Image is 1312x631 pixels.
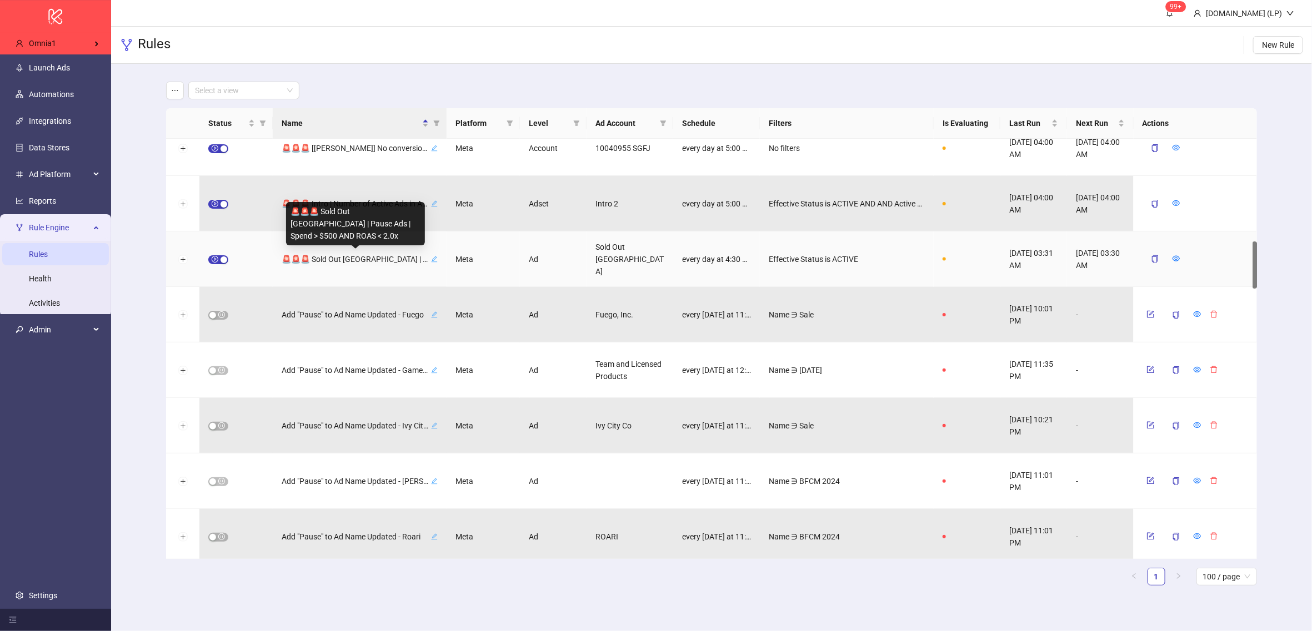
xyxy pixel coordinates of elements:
[1194,310,1201,318] span: eye
[282,529,438,544] div: Add "Pause" to Ad Name Updated - Roariedit
[447,453,520,509] div: Meta
[1206,307,1223,321] button: delete
[1147,477,1155,484] span: form
[1164,361,1189,379] button: copy
[273,108,447,139] th: Name
[178,366,187,375] button: Expand row
[1067,398,1134,453] div: -
[29,591,57,600] a: Settings
[1210,310,1218,318] span: delete
[29,250,48,259] a: Rules
[16,39,23,47] span: user
[282,198,429,210] span: 🚨🚨🚨 Intro | Number of Active Ads in Ad Set < 2
[660,120,667,127] span: filter
[1170,568,1188,585] button: right
[431,256,438,263] span: edit
[431,533,438,540] span: edit
[1000,176,1067,231] div: [DATE] 04:00 AM
[769,198,925,210] span: Effective Status is ACTIVE AND AND Active Ad Count < 2
[587,398,673,453] div: Ivy City Co
[282,252,438,266] div: 🚨🚨🚨 Sold Out [GEOGRAPHIC_DATA] | Pause Ads | Spend > $500 AND ROAS < 2.0xedit
[29,143,69,152] a: Data Stores
[520,509,587,564] div: Ad
[1164,528,1189,546] button: copy
[1000,120,1067,176] div: [DATE] 04:00 AM
[1210,366,1218,373] span: delete
[29,299,60,307] a: Activities
[16,170,23,178] span: number
[431,367,438,373] span: edit
[178,255,187,264] button: Expand row
[520,287,587,342] div: Ad
[1164,417,1189,435] button: copy
[1194,532,1201,541] a: eye
[1134,108,1257,139] th: Actions
[447,120,520,176] div: Meta
[447,176,520,231] div: Meta
[520,453,587,509] div: Ad
[1175,573,1182,579] span: right
[431,145,438,152] span: edit
[1143,307,1159,321] button: form
[1253,36,1303,54] button: New Rule
[1164,472,1189,490] button: copy
[587,287,673,342] div: Fuego, Inc.
[760,108,934,139] th: Filters
[1262,41,1294,49] span: New Rule
[1196,568,1257,585] div: Page Size
[1000,509,1067,564] div: [DATE] 11:01 PM
[1000,342,1067,398] div: [DATE] 11:35 PM
[1173,366,1180,374] span: copy
[1173,477,1180,485] span: copy
[1170,568,1188,585] li: Next Page
[29,163,90,185] span: Ad Platform
[1194,421,1201,430] a: eye
[1173,199,1180,207] span: eye
[1151,200,1159,208] span: copy
[1286,9,1294,17] span: down
[431,422,438,429] span: edit
[431,478,438,484] span: edit
[520,176,587,231] div: Adset
[282,309,429,321] span: Add "Pause" to Ad Name Updated - Fuego
[178,477,187,486] button: Expand row
[29,117,71,125] a: Integrations
[769,420,814,432] span: Name ∋ Sale
[682,531,751,543] span: every [DATE] at 11:00 PM America/New_York
[257,115,268,132] span: filter
[1203,568,1250,585] span: 100 / page
[1143,418,1159,432] button: form
[455,117,502,129] span: Platform
[520,231,587,287] div: Ad
[682,364,751,376] span: every [DATE] at 12:30 AM America/New_York
[1194,477,1201,484] span: eye
[286,202,425,245] div: 🚨🚨🚨 Sold Out [GEOGRAPHIC_DATA] | Pause Ads | Spend > $500 AND ROAS < 2.0x
[682,198,751,210] span: every day at 5:00 AM [GEOGRAPHIC_DATA]/New_York
[507,120,513,127] span: filter
[199,108,273,139] th: Status
[1164,306,1189,324] button: copy
[9,616,17,624] span: menu-fold
[573,120,580,127] span: filter
[658,115,669,132] span: filter
[1206,474,1223,487] button: delete
[1194,9,1201,17] span: user
[587,231,673,287] div: Sold Out [GEOGRAPHIC_DATA]
[29,274,52,283] a: Health
[1173,144,1180,152] span: eye
[1009,117,1049,129] span: Last Run
[29,90,74,99] a: Automations
[282,531,429,543] span: Add "Pause" to Ad Name Updated - Roari
[1151,144,1159,152] span: copy
[1143,139,1168,157] button: copy
[178,200,187,209] button: Expand row
[1210,477,1218,484] span: delete
[1210,421,1218,429] span: delete
[1000,398,1067,453] div: [DATE] 10:21 PM
[571,115,582,132] span: filter
[1143,250,1168,268] button: copy
[1125,568,1143,585] li: Previous Page
[1194,532,1201,540] span: eye
[769,475,840,487] span: Name ∋ BFCM 2024
[1143,363,1159,376] button: form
